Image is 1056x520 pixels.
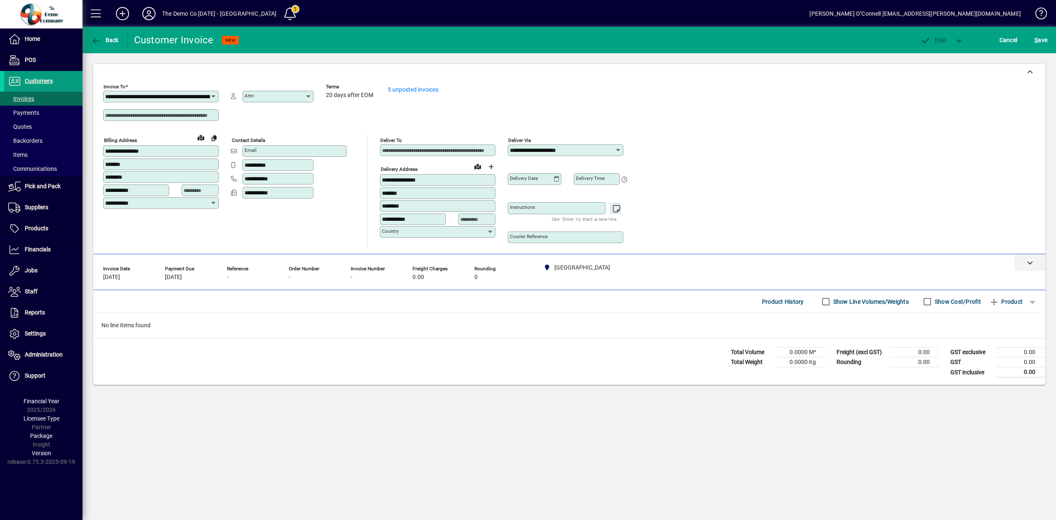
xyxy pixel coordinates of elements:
span: 20 days after EOM [326,92,373,99]
a: Home [4,29,82,50]
td: 0.00 [996,367,1045,378]
span: POS [25,57,36,63]
span: - [289,274,290,281]
button: Back [89,33,121,47]
span: Products [25,225,48,232]
span: Jobs [25,267,38,274]
mat-label: Delivery date [510,175,538,181]
td: Rounding [832,357,890,367]
span: 0 [474,274,478,281]
span: Payments [8,109,39,116]
span: Customers [25,78,53,84]
td: 0.00 [890,357,940,367]
a: Jobs [4,260,82,281]
button: Product History [759,294,807,309]
td: 0.00 [890,347,940,357]
app-page-header-button: Back [82,33,128,47]
span: Pick and Pack [25,183,61,189]
button: Save [1032,33,1049,47]
span: Package [30,433,52,439]
button: Add [109,6,136,21]
span: Reports [25,309,45,316]
button: Choose address [484,160,497,173]
a: Payments [4,106,82,120]
div: Customer Invoice [134,33,214,47]
mat-label: Deliver via [508,137,531,143]
span: ost [920,37,947,43]
a: Invoices [4,92,82,106]
span: NEW [225,38,236,43]
a: 5 unposted invoices [388,86,438,93]
span: Support [25,372,45,379]
div: [PERSON_NAME] O''Connell [EMAIL_ADDRESS][PERSON_NAME][DOMAIN_NAME] [809,7,1021,20]
mat-label: Delivery time [576,175,605,181]
button: Product [985,294,1027,309]
button: Profile [136,6,162,21]
span: 0.00 [412,274,424,281]
td: GST inclusive [946,367,996,378]
span: - [227,274,229,281]
span: - [351,274,352,281]
span: Home [25,35,40,42]
button: Copy to Delivery address [207,131,221,144]
span: Product [989,295,1023,308]
td: 0.00 [996,357,1045,367]
span: ave [1035,33,1047,47]
td: 0.0000 M³ [776,347,826,357]
span: Quotes [8,123,32,130]
a: Suppliers [4,197,82,218]
a: Communications [4,162,82,176]
td: GST exclusive [946,347,996,357]
span: Licensee Type [24,415,59,422]
span: S [1035,37,1038,43]
mat-hint: Use 'Enter' to start a new line [552,214,617,224]
span: Backorders [8,137,42,144]
span: Suppliers [25,204,48,210]
a: Pick and Pack [4,176,82,197]
span: Terms [326,84,375,90]
mat-label: Country [382,228,398,234]
mat-label: Attn [245,93,254,99]
a: Knowledge Base [1029,2,1046,28]
span: Financial Year [24,398,59,404]
a: Administration [4,345,82,365]
span: Back [91,37,119,43]
td: Freight (excl GST) [832,347,890,357]
span: Communications [8,165,57,172]
div: No line items found [93,313,1045,338]
span: Staff [25,288,38,295]
span: Settings [25,330,46,337]
label: Show Line Volumes/Weights [832,298,909,306]
span: Administration [25,351,63,358]
span: Version [32,450,51,456]
td: GST [946,357,996,367]
a: POS [4,50,82,71]
td: 0.0000 Kg [776,357,826,367]
a: Staff [4,281,82,302]
mat-label: Email [245,147,257,153]
mat-label: Courier Reference [510,234,548,239]
span: Items [8,151,28,158]
td: Total Weight [727,357,776,367]
mat-label: Invoice To [104,84,125,90]
td: 0.00 [996,347,1045,357]
a: Quotes [4,120,82,134]
a: Reports [4,303,82,323]
a: Financials [4,239,82,260]
button: Post [916,33,951,47]
a: Products [4,218,82,239]
span: Product History [762,295,804,308]
a: Settings [4,324,82,344]
div: The Demo Co [DATE] - [GEOGRAPHIC_DATA] [162,7,277,20]
a: Support [4,366,82,386]
span: Financials [25,246,51,253]
span: Cancel [999,33,1018,47]
mat-label: Deliver To [380,137,402,143]
span: Invoices [8,95,34,102]
a: Backorders [4,134,82,148]
span: P [935,37,938,43]
mat-label: Instructions [510,204,535,210]
span: [DATE] [165,274,182,281]
span: [DATE] [103,274,120,281]
button: Cancel [997,33,1020,47]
